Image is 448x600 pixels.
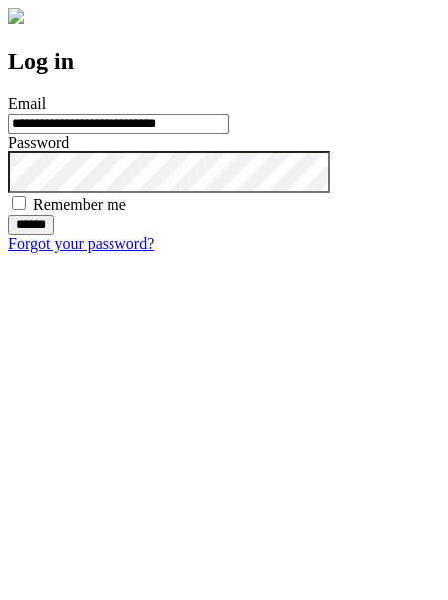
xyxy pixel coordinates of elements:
[8,48,440,75] h2: Log in
[33,196,126,213] label: Remember me
[8,8,24,24] img: logo-4e3dc11c47720685a147b03b5a06dd966a58ff35d612b21f08c02c0306f2b779.png
[8,134,69,150] label: Password
[8,95,46,112] label: Email
[8,235,154,252] a: Forgot your password?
